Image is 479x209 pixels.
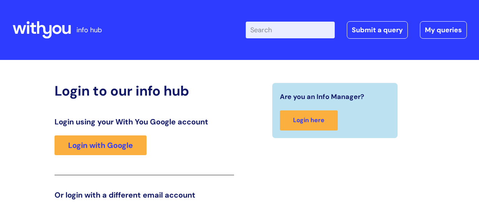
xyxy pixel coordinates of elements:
[55,135,147,155] a: Login with Google
[280,91,364,103] span: Are you an Info Manager?
[420,21,467,39] a: My queries
[347,21,408,39] a: Submit a query
[55,190,234,200] h3: Or login with a different email account
[76,24,102,36] p: info hub
[55,83,234,99] h2: Login to our info hub
[280,110,338,130] a: Login here
[55,117,234,126] h3: Login using your With You Google account
[246,22,335,38] input: Search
